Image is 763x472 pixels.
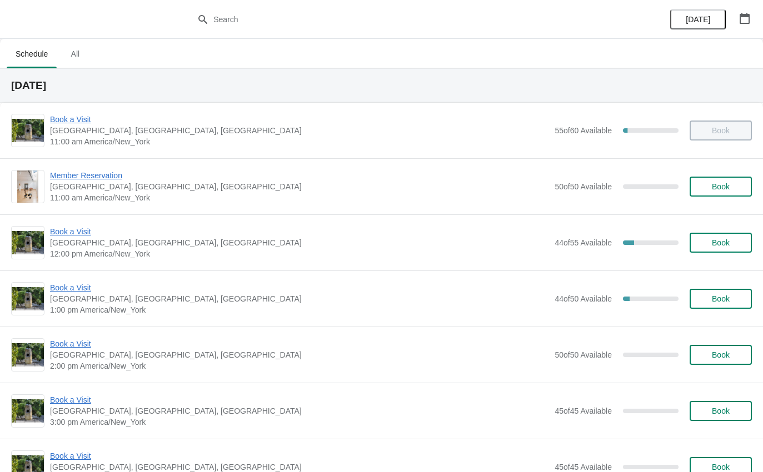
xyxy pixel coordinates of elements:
[61,44,89,64] span: All
[712,182,730,191] span: Book
[50,170,549,181] span: Member Reservation
[686,15,710,24] span: [DATE]
[50,304,549,315] span: 1:00 pm America/New_York
[555,238,612,247] span: 44 of 55 Available
[50,349,549,360] span: [GEOGRAPHIC_DATA], [GEOGRAPHIC_DATA], [GEOGRAPHIC_DATA]
[50,192,549,203] span: 11:00 am America/New_York
[555,463,612,471] span: 45 of 45 Available
[50,136,549,147] span: 11:00 am America/New_York
[690,289,752,309] button: Book
[555,182,612,191] span: 50 of 50 Available
[555,126,612,135] span: 55 of 60 Available
[50,405,549,416] span: [GEOGRAPHIC_DATA], [GEOGRAPHIC_DATA], [GEOGRAPHIC_DATA]
[670,9,726,29] button: [DATE]
[555,294,612,303] span: 44 of 50 Available
[17,170,39,203] img: Member Reservation | The Noguchi Museum, 33rd Road, Queens, NY, USA | 11:00 am America/New_York
[50,293,549,304] span: [GEOGRAPHIC_DATA], [GEOGRAPHIC_DATA], [GEOGRAPHIC_DATA]
[50,226,549,237] span: Book a Visit
[11,80,752,91] h2: [DATE]
[50,416,549,428] span: 3:00 pm America/New_York
[12,343,44,366] img: Book a Visit | The Noguchi Museum, 33rd Road, Queens, NY, USA | 2:00 pm America/New_York
[690,401,752,421] button: Book
[12,399,44,423] img: Book a Visit | The Noguchi Museum, 33rd Road, Queens, NY, USA | 3:00 pm America/New_York
[555,406,612,415] span: 45 of 45 Available
[50,394,549,405] span: Book a Visit
[555,350,612,359] span: 50 of 50 Available
[7,44,57,64] span: Schedule
[12,231,44,254] img: Book a Visit | The Noguchi Museum, 33rd Road, Queens, NY, USA | 12:00 pm America/New_York
[50,282,549,293] span: Book a Visit
[690,177,752,197] button: Book
[50,450,549,461] span: Book a Visit
[712,406,730,415] span: Book
[50,338,549,349] span: Book a Visit
[50,181,549,192] span: [GEOGRAPHIC_DATA], [GEOGRAPHIC_DATA], [GEOGRAPHIC_DATA]
[712,350,730,359] span: Book
[12,119,44,142] img: Book a Visit | The Noguchi Museum, 33rd Road, Queens, NY, USA | 11:00 am America/New_York
[50,237,549,248] span: [GEOGRAPHIC_DATA], [GEOGRAPHIC_DATA], [GEOGRAPHIC_DATA]
[12,287,44,310] img: Book a Visit | The Noguchi Museum, 33rd Road, Queens, NY, USA | 1:00 pm America/New_York
[690,233,752,253] button: Book
[690,345,752,365] button: Book
[50,248,549,259] span: 12:00 pm America/New_York
[712,238,730,247] span: Book
[712,463,730,471] span: Book
[712,294,730,303] span: Book
[50,114,549,125] span: Book a Visit
[50,125,549,136] span: [GEOGRAPHIC_DATA], [GEOGRAPHIC_DATA], [GEOGRAPHIC_DATA]
[213,9,572,29] input: Search
[50,360,549,371] span: 2:00 pm America/New_York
